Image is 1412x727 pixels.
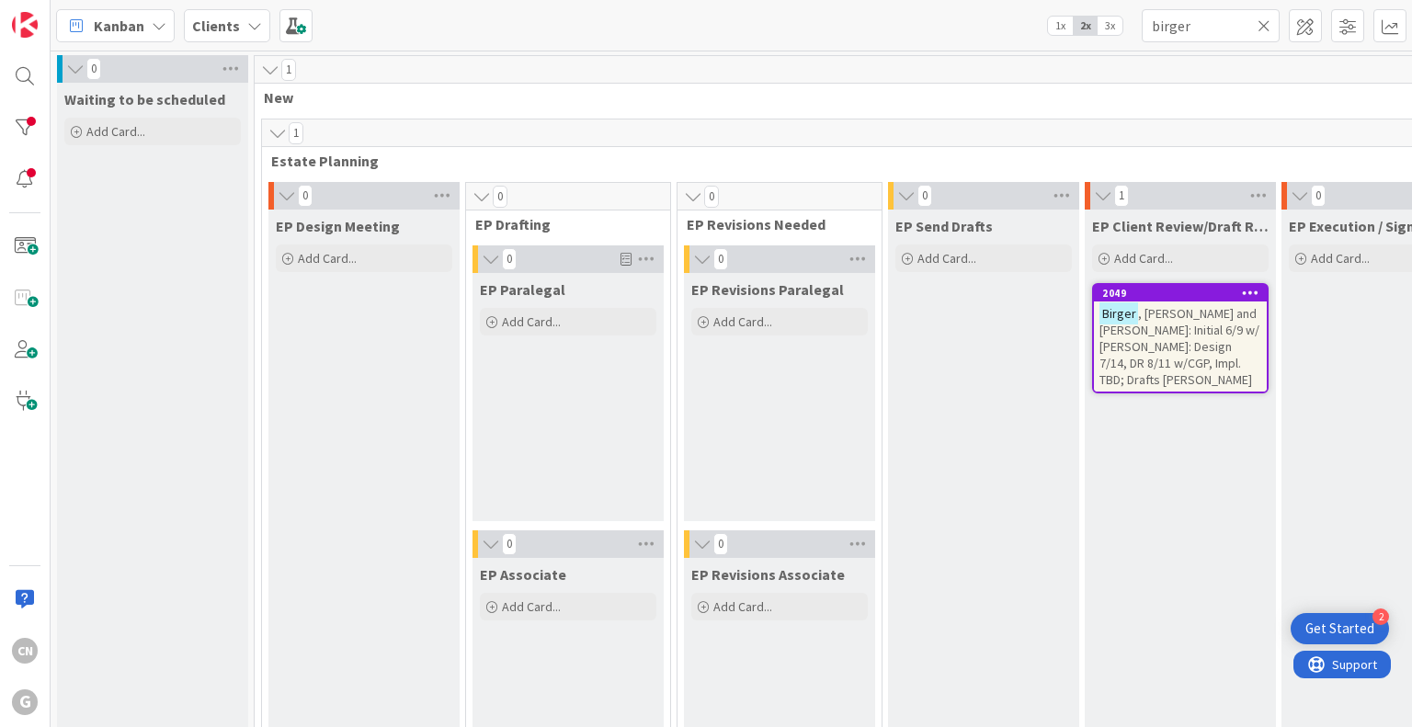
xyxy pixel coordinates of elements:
[713,248,728,270] span: 0
[713,598,772,615] span: Add Card...
[1092,283,1269,393] a: 2049Birger, [PERSON_NAME] and [PERSON_NAME]: Initial 6/9 w/ [PERSON_NAME]: Design 7/14, DR 8/11 w...
[917,250,976,267] span: Add Card...
[1311,185,1326,207] span: 0
[1094,285,1267,301] div: 2049
[1099,305,1259,388] span: , [PERSON_NAME] and [PERSON_NAME]: Initial 6/9 w/ [PERSON_NAME]: Design 7/14, DR 8/11 w/CGP, Impl...
[895,217,993,235] span: EP Send Drafts
[289,122,303,144] span: 1
[276,217,400,235] span: EP Design Meeting
[917,185,932,207] span: 0
[493,186,507,208] span: 0
[691,565,845,584] span: EP Revisions Associate
[713,533,728,555] span: 0
[281,59,296,81] span: 1
[687,215,859,233] span: EP Revisions Needed
[1372,608,1389,625] div: 2
[502,533,517,555] span: 0
[1092,217,1269,235] span: EP Client Review/Draft Review Meeting
[475,215,647,233] span: EP Drafting
[1291,613,1389,644] div: Open Get Started checklist, remaining modules: 2
[94,15,144,37] span: Kanban
[691,280,844,299] span: EP Revisions Paralegal
[502,313,561,330] span: Add Card...
[713,313,772,330] span: Add Card...
[704,186,719,208] span: 0
[64,90,225,108] span: Waiting to be scheduled
[502,248,517,270] span: 0
[86,123,145,140] span: Add Card...
[86,58,101,80] span: 0
[1094,285,1267,392] div: 2049Birger, [PERSON_NAME] and [PERSON_NAME]: Initial 6/9 w/ [PERSON_NAME]: Design 7/14, DR 8/11 w...
[1073,17,1098,35] span: 2x
[1305,619,1374,638] div: Get Started
[39,3,84,25] span: Support
[1114,185,1129,207] span: 1
[1048,17,1073,35] span: 1x
[298,250,357,267] span: Add Card...
[1114,250,1173,267] span: Add Card...
[502,598,561,615] span: Add Card...
[298,185,313,207] span: 0
[192,17,240,35] b: Clients
[12,12,38,38] img: Visit kanbanzone.com
[1102,287,1267,300] div: 2049
[480,280,565,299] span: EP Paralegal
[12,638,38,664] div: CN
[480,565,566,584] span: EP Associate
[1098,17,1122,35] span: 3x
[12,689,38,715] div: G
[1311,250,1370,267] span: Add Card...
[1099,302,1138,324] mark: Birger
[1142,9,1280,42] input: Quick Filter...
